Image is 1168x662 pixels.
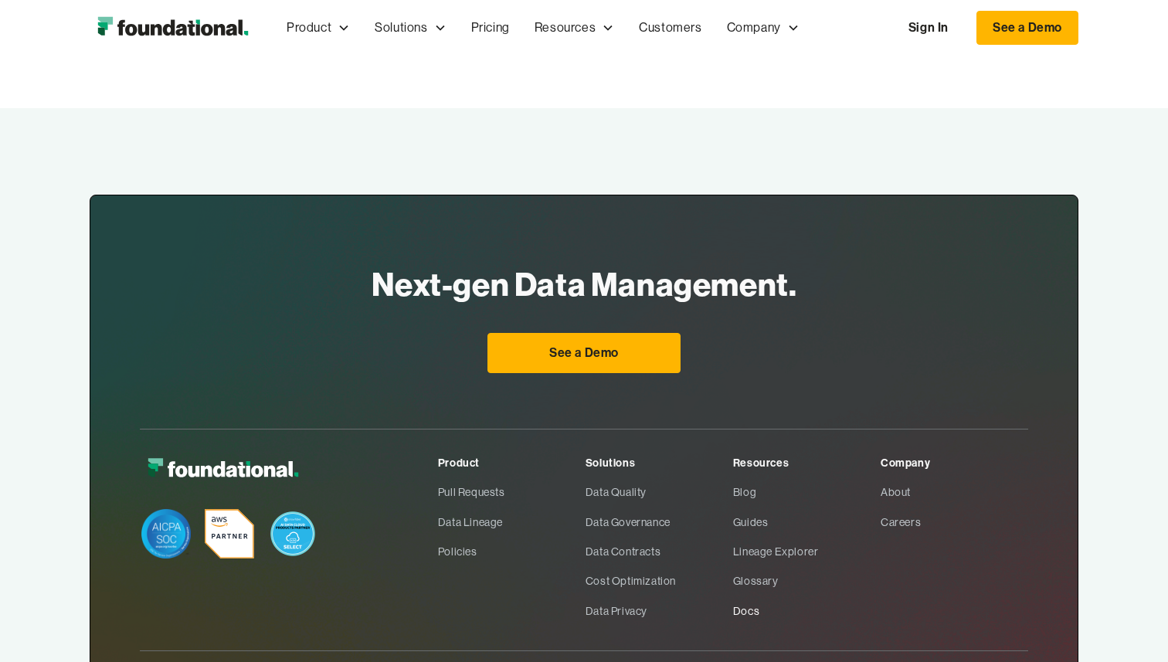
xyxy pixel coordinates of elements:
div: Solutions [375,18,427,38]
a: Data Privacy [586,596,733,626]
a: Docs [733,596,881,626]
a: See a Demo [487,333,681,373]
a: Cost Optimization [586,566,733,596]
div: Resources [535,18,596,38]
div: Product [274,2,362,53]
div: Product [287,18,331,38]
div: Solutions [362,2,458,53]
a: Pull Requests [438,477,586,507]
div: Company [881,454,1028,471]
div: Company [715,2,812,53]
a: Glossary [733,566,881,596]
img: Foundational Logo [90,12,256,43]
a: Pricing [459,2,522,53]
div: Resources [522,2,626,53]
div: Solutions [586,454,733,471]
a: Blog [733,477,881,507]
a: Sign In [893,12,964,44]
a: Data Contracts [586,537,733,566]
a: About [881,477,1028,507]
a: Careers [881,508,1028,537]
a: Customers [626,2,714,53]
a: Data Quality [586,477,733,507]
div: Product [438,454,586,471]
a: See a Demo [976,11,1078,45]
img: SOC Badge [141,509,191,558]
a: Policies [438,537,586,566]
a: Lineage Explorer [733,537,881,566]
a: Data Governance [586,508,733,537]
div: Resources [733,454,881,471]
a: Guides [733,508,881,537]
iframe: Chat Widget [1091,588,1168,662]
a: home [90,12,256,43]
h2: Next-gen Data Management. [372,260,797,308]
img: Foundational Logo White [140,454,306,484]
div: Company [727,18,781,38]
a: Data Lineage [438,508,586,537]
